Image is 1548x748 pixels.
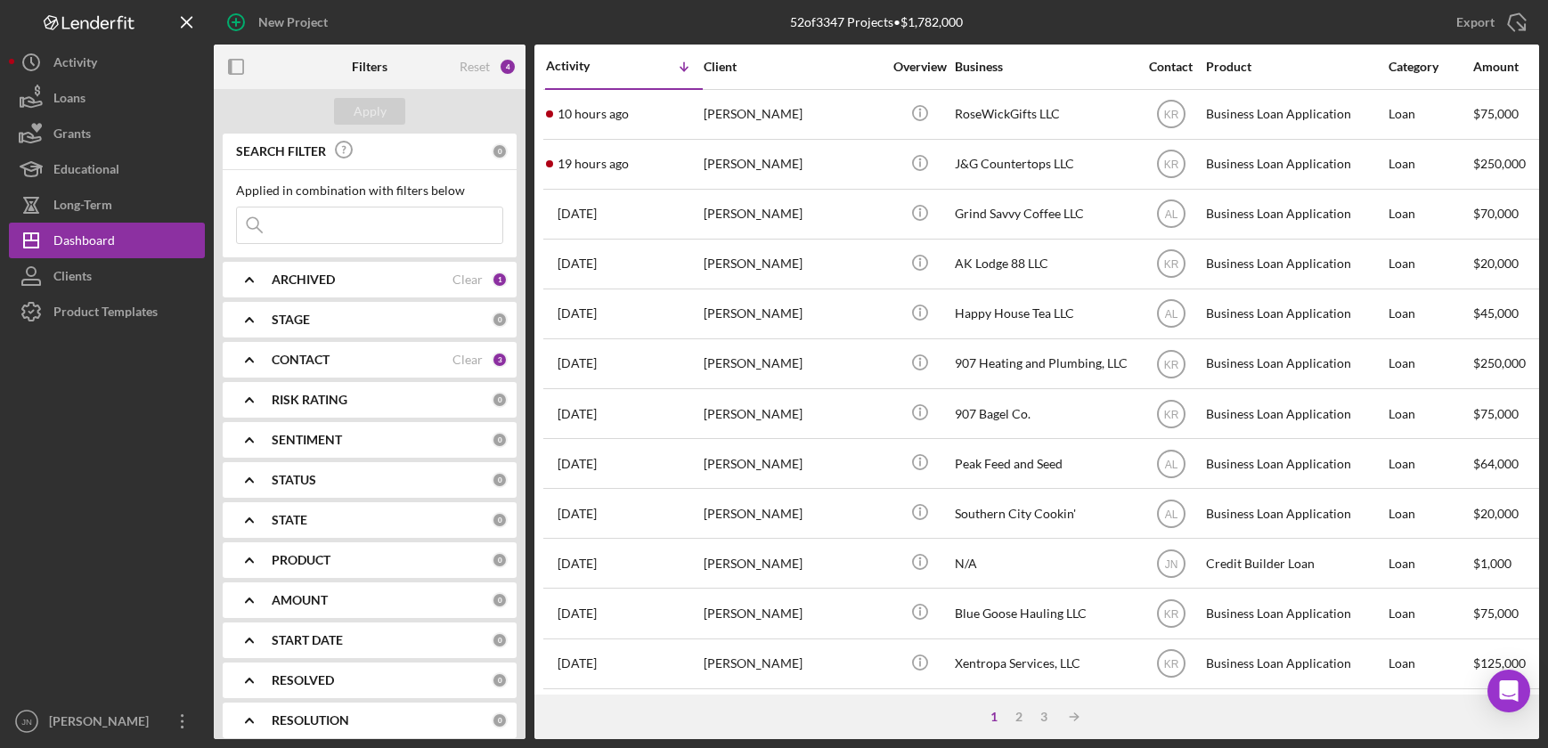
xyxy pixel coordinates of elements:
[1206,540,1384,587] div: Credit Builder Loan
[53,45,97,85] div: Activity
[955,340,1133,387] div: 907 Heating and Plumbing, LLC
[1389,141,1471,188] div: Loan
[1389,91,1471,138] div: Loan
[492,272,508,288] div: 1
[1206,141,1384,188] div: Business Loan Application
[1206,240,1384,288] div: Business Loan Application
[452,272,483,287] div: Clear
[272,272,335,287] b: ARCHIVED
[558,306,597,321] time: 2025-08-13 21:19
[1389,290,1471,337] div: Loan
[1163,159,1178,171] text: KR
[1206,440,1384,487] div: Business Loan Application
[1163,608,1178,621] text: KR
[955,690,1133,737] div: Ledger Logic LLC
[9,80,205,116] button: Loans
[1473,290,1540,337] div: $45,000
[1389,640,1471,687] div: Loan
[558,207,597,221] time: 2025-08-14 14:33
[704,390,882,437] div: [PERSON_NAME]
[1473,440,1540,487] div: $64,000
[1389,60,1471,74] div: Category
[9,294,205,329] button: Product Templates
[558,256,597,271] time: 2025-08-14 02:21
[492,712,508,728] div: 0
[1164,557,1177,570] text: JN
[886,60,953,74] div: Overview
[1487,670,1530,712] div: Open Intercom Messenger
[546,59,624,73] div: Activity
[558,457,597,471] time: 2025-08-12 17:56
[452,353,483,367] div: Clear
[492,552,508,568] div: 0
[704,440,882,487] div: [PERSON_NAME]
[704,191,882,238] div: [PERSON_NAME]
[704,589,882,637] div: [PERSON_NAME]
[558,656,597,671] time: 2025-08-07 23:21
[1473,141,1540,188] div: $250,000
[21,717,32,727] text: JN
[955,390,1133,437] div: 907 Bagel Co.
[558,157,629,171] time: 2025-08-14 21:43
[1206,290,1384,337] div: Business Loan Application
[1473,490,1540,537] div: $20,000
[45,703,160,744] div: [PERSON_NAME]
[1473,589,1540,637] div: $75,000
[1389,340,1471,387] div: Loan
[704,490,882,537] div: [PERSON_NAME]
[272,513,307,527] b: STATE
[1206,390,1384,437] div: Business Loan Application
[955,540,1133,587] div: N/A
[1164,508,1177,520] text: AL
[214,4,346,40] button: New Project
[955,60,1133,74] div: Business
[258,4,328,40] div: New Project
[1389,191,1471,238] div: Loan
[1006,710,1031,724] div: 2
[704,690,882,737] div: [PERSON_NAME]
[9,151,205,187] button: Educational
[1473,60,1540,74] div: Amount
[790,15,963,29] div: 52 of 3347 Projects • $1,782,000
[272,593,328,607] b: AMOUNT
[1206,490,1384,537] div: Business Loan Application
[955,141,1133,188] div: J&G Countertops LLC
[955,240,1133,288] div: AK Lodge 88 LLC
[272,673,334,687] b: RESOLVED
[955,440,1133,487] div: Peak Feed and Seed
[9,45,205,80] button: Activity
[1164,308,1177,321] text: AL
[354,98,387,125] div: Apply
[704,540,882,587] div: [PERSON_NAME]
[1389,490,1471,537] div: Loan
[492,432,508,448] div: 0
[272,353,330,367] b: CONTACT
[1163,109,1178,121] text: KR
[704,60,882,74] div: Client
[9,187,205,223] button: Long-Term
[955,91,1133,138] div: RoseWickGifts LLC
[272,553,330,567] b: PRODUCT
[1438,4,1539,40] button: Export
[236,183,503,198] div: Applied in combination with filters below
[272,633,343,647] b: START DATE
[704,141,882,188] div: [PERSON_NAME]
[9,703,205,739] button: JN[PERSON_NAME]
[1164,208,1177,221] text: AL
[704,240,882,288] div: [PERSON_NAME]
[492,472,508,488] div: 0
[492,512,508,528] div: 0
[1389,240,1471,288] div: Loan
[53,258,92,298] div: Clients
[558,107,629,121] time: 2025-08-15 06:26
[1473,390,1540,437] div: $75,000
[9,116,205,151] button: Grants
[1163,258,1178,271] text: KR
[982,710,1006,724] div: 1
[704,91,882,138] div: [PERSON_NAME]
